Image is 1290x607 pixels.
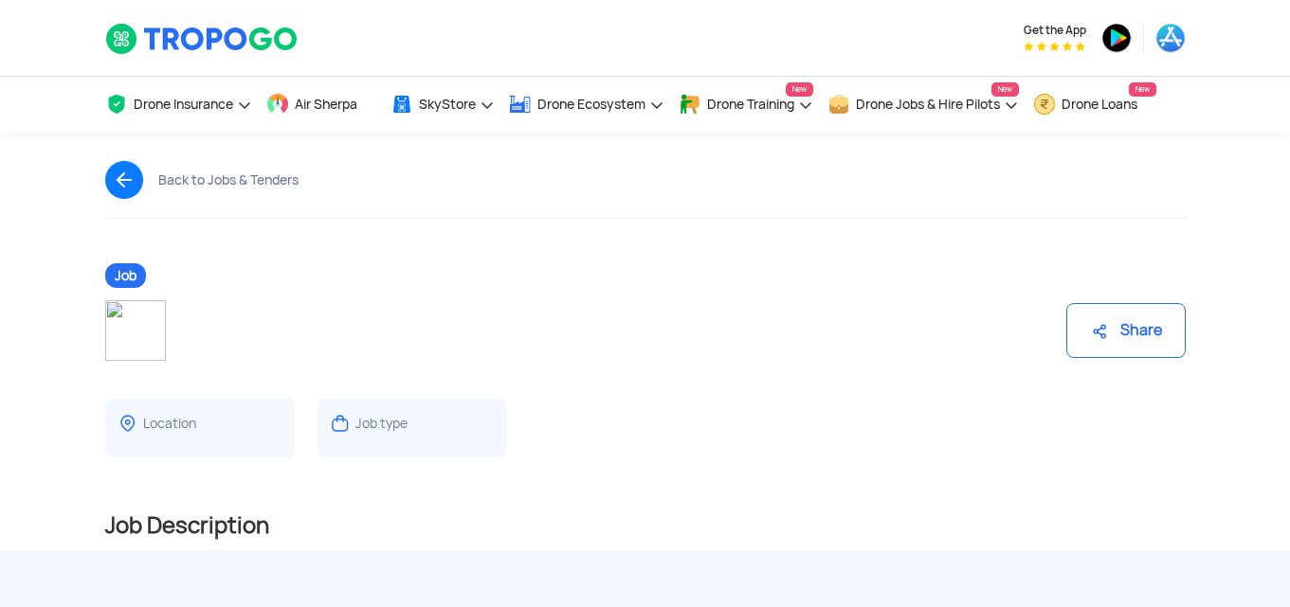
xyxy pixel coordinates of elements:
span: New [1129,82,1156,97]
div: Back to Jobs & Tenders [158,172,299,187]
span: Job [105,263,146,288]
img: App Raking [1024,42,1085,51]
div: Job type [355,415,408,433]
span: Drone Jobs & Hire Pilots [856,97,1000,112]
span: Get the App [1024,23,1086,38]
img: ic_share.svg [1090,322,1109,341]
span: Drone Insurance [134,97,233,112]
img: TropoGo Logo [105,23,300,55]
a: Drone Jobs & Hire PilotsNew [827,77,1019,133]
a: Drone TrainingNew [679,77,813,133]
div: Share [1066,303,1186,358]
a: Air Sherpa [266,77,376,133]
span: Drone Ecosystem [537,97,645,112]
a: Drone Insurance [105,77,252,133]
img: ic_locationdetail.svg [117,412,139,435]
h2: Job Description [105,510,1186,541]
a: Drone Ecosystem [509,77,664,133]
span: Air Sherpa [295,97,357,112]
a: Drone LoansNew [1033,77,1156,133]
span: New [991,82,1019,97]
img: ic_jobtype.svg [329,412,352,435]
a: SkyStore [391,77,495,133]
span: SkyStore [419,97,476,112]
span: Drone Loans [1062,97,1137,112]
div: Location [143,415,196,433]
img: ic_appstore.png [1155,23,1186,53]
span: Drone Training [707,97,794,112]
img: ic_playstore.png [1101,23,1132,53]
span: New [786,82,813,97]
